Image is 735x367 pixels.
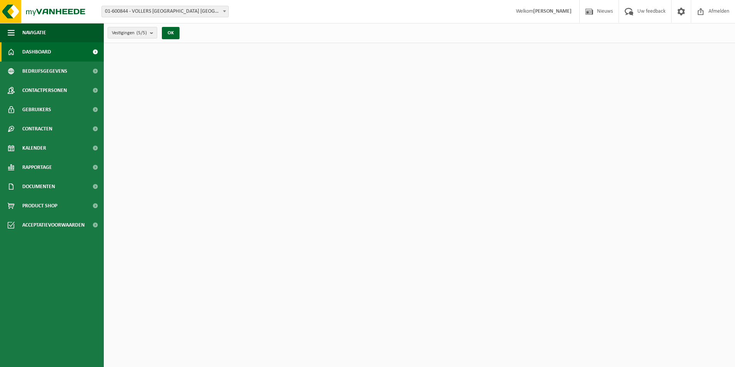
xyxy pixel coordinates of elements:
[101,6,229,17] span: 01-600844 - VOLLERS BELGIUM NV - ANTWERPEN
[22,42,51,62] span: Dashboard
[22,119,52,138] span: Contracten
[22,62,67,81] span: Bedrijfsgegevens
[22,23,46,42] span: Navigatie
[22,138,46,158] span: Kalender
[22,81,67,100] span: Contactpersonen
[136,30,147,35] count: (5/5)
[22,177,55,196] span: Documenten
[22,215,85,235] span: Acceptatievoorwaarden
[533,8,572,14] strong: [PERSON_NAME]
[22,158,52,177] span: Rapportage
[162,27,180,39] button: OK
[22,196,57,215] span: Product Shop
[22,100,51,119] span: Gebruikers
[108,27,157,38] button: Vestigingen(5/5)
[112,27,147,39] span: Vestigingen
[102,6,228,17] span: 01-600844 - VOLLERS BELGIUM NV - ANTWERPEN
